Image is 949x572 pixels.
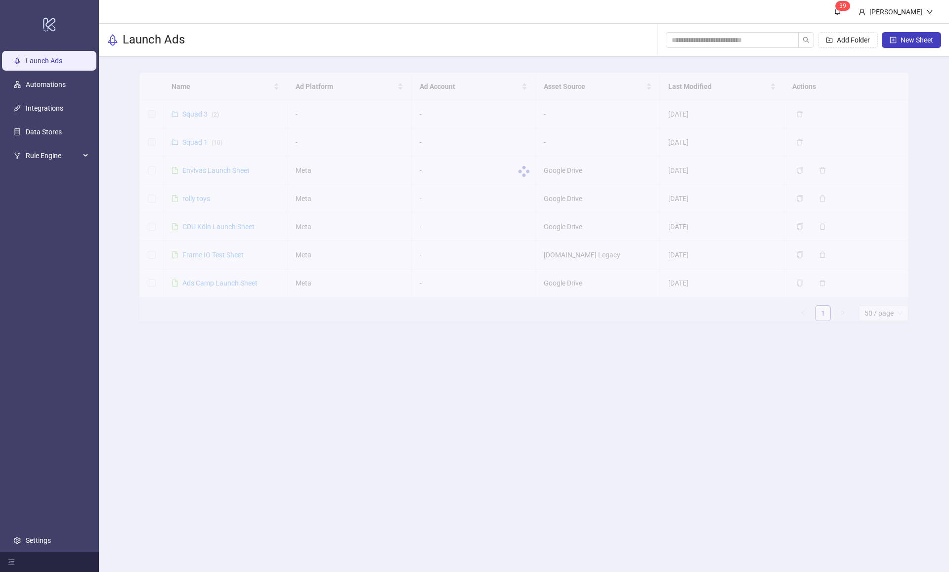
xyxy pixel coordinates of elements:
span: New Sheet [901,36,933,44]
a: Integrations [26,104,63,112]
sup: 39 [835,1,850,11]
h3: Launch Ads [123,32,185,48]
span: 3 [839,2,843,9]
a: Launch Ads [26,57,62,65]
div: [PERSON_NAME] [865,6,926,17]
button: Add Folder [818,32,878,48]
a: Automations [26,81,66,88]
a: Data Stores [26,128,62,136]
span: Add Folder [837,36,870,44]
span: bell [834,8,841,15]
span: plus-square [890,37,897,43]
span: search [803,37,810,43]
span: user [859,8,865,15]
button: New Sheet [882,32,941,48]
a: Settings [26,536,51,544]
span: rocket [107,34,119,46]
span: menu-fold [8,559,15,566]
span: 9 [843,2,846,9]
span: down [926,8,933,15]
span: folder-add [826,37,833,43]
span: Rule Engine [26,146,80,165]
span: fork [14,152,21,159]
